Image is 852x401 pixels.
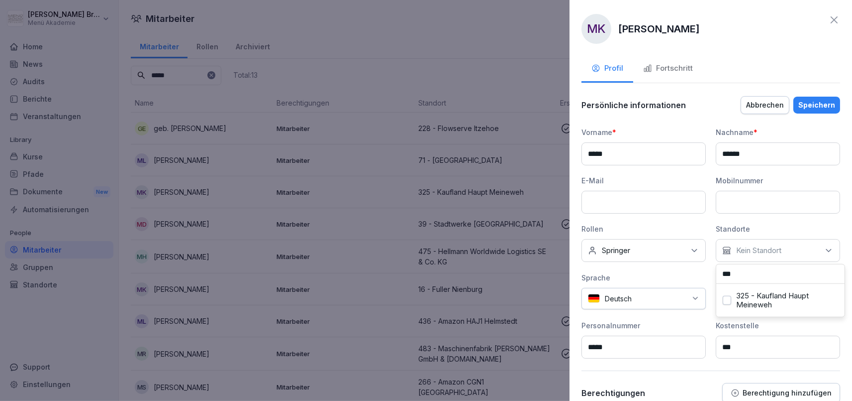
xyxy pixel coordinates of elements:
[798,100,835,111] div: Speichern
[736,246,781,256] p: Kein Standort
[602,246,630,256] p: Springer
[591,63,623,74] div: Profil
[643,63,693,74] div: Fortschritt
[581,175,706,186] div: E-Mail
[581,14,611,44] div: MK
[716,175,840,186] div: Mobilnummer
[581,56,633,83] button: Profil
[588,294,600,303] img: de.svg
[633,56,703,83] button: Fortschritt
[716,320,840,331] div: Kostenstelle
[716,127,840,137] div: Nachname
[736,291,838,309] label: 325 - Kaufland Haupt Meineweh
[746,100,784,111] div: Abbrechen
[581,320,706,331] div: Personalnummer
[716,224,840,234] div: Standorte
[581,288,706,309] div: Deutsch
[581,224,706,234] div: Rollen
[618,21,700,36] p: [PERSON_NAME]
[741,96,789,114] button: Abbrechen
[581,127,706,137] div: Vorname
[743,389,832,397] p: Berechtigung hinzufügen
[581,388,645,398] p: Berechtigungen
[793,97,840,114] button: Speichern
[581,272,706,283] div: Sprache
[581,100,686,110] p: Persönliche informationen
